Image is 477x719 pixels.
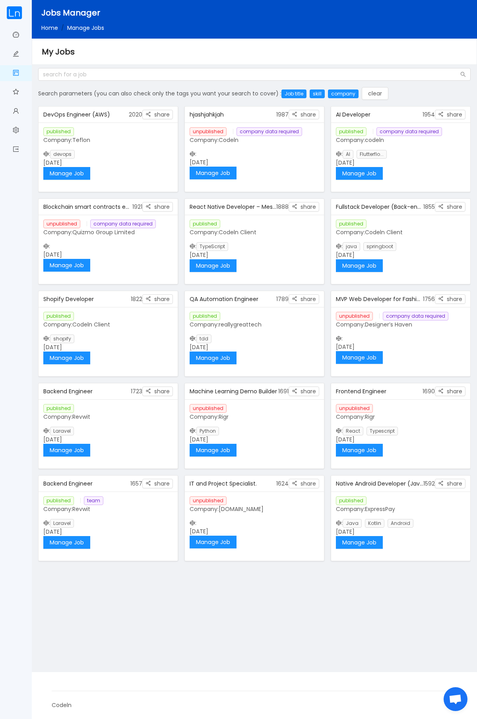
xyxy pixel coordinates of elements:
[39,215,178,276] div: : [DATE]
[336,259,383,272] button: Manage Job
[289,387,319,396] button: icon: share-altshare
[276,203,289,211] span: 1888
[39,492,178,554] div: : [DATE]
[336,351,383,364] button: Manage Job
[336,476,423,491] div: Native Android Developer (Java + Kotlin)
[336,228,465,237] p: Company:
[336,520,341,526] i: icon: codepen
[331,215,470,277] div: : [DATE]
[190,476,276,491] div: IT and Project Specialist.
[237,127,302,136] span: company data required
[129,111,142,119] span: 2020
[43,496,74,505] span: published
[336,127,366,136] span: published
[289,479,319,488] button: icon: share-altshare
[13,84,19,101] a: icon: star
[190,536,237,548] button: Manage Job
[336,243,341,249] i: icon: codepen
[50,334,74,343] span: shopify
[190,200,276,214] div: React Native Developer – Messaging Application
[13,103,19,120] a: icon: user
[423,387,435,395] span: 1690
[43,536,90,549] button: Manage Job
[50,519,74,528] span: Laravel
[190,292,276,307] div: QA Automation Engineer
[190,446,237,454] a: Manage Job
[6,6,22,19] img: cropped.59e8b842.png
[331,307,470,369] div: : [DATE]
[423,111,435,119] span: 1954
[435,479,465,488] button: icon: share-altshare
[289,202,319,212] button: icon: share-altshare
[281,89,306,98] div: Job title
[196,334,211,343] span: tdd
[190,354,237,362] a: Manage Job
[142,110,173,119] button: icon: share-altshare
[310,89,325,98] div: skill
[331,492,470,554] div: : [DATE]
[196,427,219,435] span: Python
[43,200,132,214] div: Blockchain smart contracts engineer
[336,404,373,413] span: unpublished
[38,68,471,81] input: search for a job
[185,122,324,184] div: : [DATE]
[435,387,465,396] button: icon: share-altshare
[43,321,173,329] p: Company:
[276,111,289,119] span: 1987
[43,336,49,341] i: icon: codepen
[131,295,142,303] span: 1822
[328,89,359,98] div: company
[276,295,289,303] span: 1789
[190,538,237,546] a: Manage Job
[43,413,173,421] p: Company:
[363,242,396,251] span: springboot
[219,321,262,328] span: reallygreattech
[278,387,289,395] span: 1691
[185,399,324,461] div: : [DATE]
[336,312,373,321] span: unpublished
[42,46,75,57] span: My Jobs
[43,352,90,364] button: Manage Job
[190,262,237,270] a: Manage Job
[43,292,131,307] div: Shopify Developer
[365,413,375,421] span: Rigr
[336,354,383,361] a: Manage Job
[435,294,465,304] button: icon: share-altshare
[72,413,90,421] span: Revwit
[190,136,319,144] p: Company:
[13,27,19,44] a: icon: dashboard
[343,427,363,435] span: React
[61,24,64,32] span: /
[190,404,227,413] span: unpublished
[336,200,423,214] div: Fullstack Developer (Back-end oriented)
[190,107,276,122] div: hjashjahkjah
[43,243,49,249] i: icon: codepen
[336,444,383,457] button: Manage Job
[219,413,229,421] span: Rigr
[336,262,383,270] a: Manage Job
[190,167,237,179] button: Manage Job
[39,399,178,461] div: : [DATE]
[336,384,423,399] div: Frontend Engineer
[336,538,383,546] a: Manage Job
[72,136,90,144] span: Teflon
[190,520,195,526] i: icon: codepen
[336,167,383,180] button: Manage Job
[185,215,324,277] div: : [DATE]
[43,505,173,513] p: Company:
[376,127,442,136] span: company data required
[90,220,156,228] span: company data required
[276,480,289,488] span: 1624
[343,150,353,159] span: AI
[190,321,319,329] p: Company:
[435,202,465,212] button: icon: share-altshare
[289,294,319,304] button: icon: share-altshare
[219,228,256,236] span: Codeln Client
[365,228,403,236] span: Codeln Client
[190,243,195,249] i: icon: codepen
[196,242,228,251] span: TypeScript
[142,202,173,212] button: icon: share-altshare
[336,136,465,144] p: Company:
[67,24,104,32] span: Manage Jobs
[39,307,178,369] div: : [DATE]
